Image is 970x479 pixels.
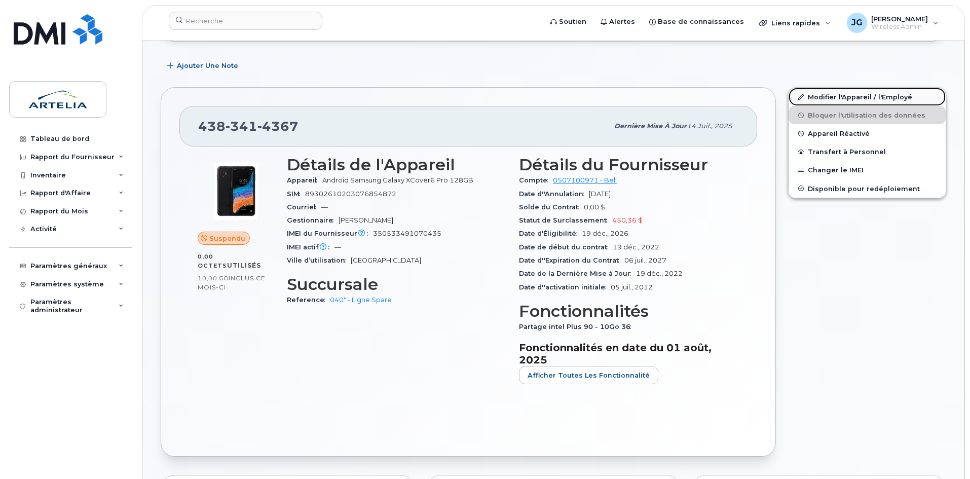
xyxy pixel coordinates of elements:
[687,122,732,130] span: 14 juil., 2025
[198,119,299,134] span: 438
[257,119,299,134] span: 4367
[789,142,946,161] button: Transfert à Personnel
[771,19,820,27] span: Liens rapides
[198,275,229,282] span: 10,00 Go
[613,243,659,251] span: 19 déc., 2022
[519,366,658,384] button: Afficher Toutes les Fonctionnalité
[287,203,321,211] span: Courriel
[871,15,928,23] span: [PERSON_NAME]
[593,12,642,32] a: Alertes
[519,230,582,237] span: Date d'Éligibilité
[789,88,946,106] a: Modifier l'Appareil / l'Employé
[227,262,261,269] span: utilisés
[519,323,636,330] span: Partage intel Plus 90 - 10Go 36
[161,57,247,75] button: Ajouter une Note
[519,243,613,251] span: Date de début du contrat
[339,216,393,224] span: [PERSON_NAME]
[287,230,373,237] span: IMEI du Fournisseur
[334,243,341,251] span: —
[789,106,946,124] button: Bloquer l'utilisation des données
[519,256,624,264] span: Date d''Expiration du Contrat
[612,216,643,224] span: 450,36 $
[609,17,635,27] span: Alertes
[330,296,392,304] a: 040* - Ligne Spare
[851,17,863,29] span: JG
[789,124,946,142] button: Appareil Réactivé
[519,176,553,184] span: Compte
[553,176,617,184] a: 0507100971 - Bell
[373,230,441,237] span: 350533491070435
[287,243,334,251] span: IMEI actif
[582,230,628,237] span: 19 déc., 2026
[658,17,744,27] span: Base de connaissances
[519,156,739,174] h3: Détails du Fournisseur
[519,270,636,277] span: Date de la Dernière Mise à Jour
[287,275,507,293] h3: Succursale
[287,296,330,304] span: Reference
[209,234,245,243] span: Suspendu
[559,17,586,27] span: Soutien
[287,156,507,174] h3: Détails de l'Appareil
[287,216,339,224] span: Gestionnaire
[519,216,612,224] span: Statut de Surclassement
[519,302,739,320] h3: Fonctionnalités
[287,190,305,198] span: SIM
[519,342,739,366] h3: Fonctionnalités en date du 01 août, 2025
[198,253,227,269] span: 0,00 Octets
[589,190,611,198] span: [DATE]
[624,256,666,264] span: 06 juil., 2027
[789,179,946,198] button: Disponible pour redéploiement
[321,203,328,211] span: —
[642,12,751,32] a: Base de connaissances
[206,161,267,222] img: image20231002-3703462-133h4rb.jpeg
[871,23,928,31] span: Wireless Admin
[614,122,687,130] span: Dernière mise à jour
[789,161,946,179] button: Changer le IMEI
[808,185,920,192] span: Disponible pour redéploiement
[198,274,266,291] span: inclus ce mois-ci
[840,13,946,33] div: Justin Gauthier
[528,371,650,380] span: Afficher Toutes les Fonctionnalité
[519,203,584,211] span: Solde du Contrat
[808,130,870,137] span: Appareil Réactivé
[322,176,473,184] span: Android Samsung Galaxy XCover6 Pro 128GB
[169,12,322,30] input: Recherche
[519,190,589,198] span: Date d''Annulation
[351,256,421,264] span: [GEOGRAPHIC_DATA]
[177,61,238,70] span: Ajouter une Note
[287,256,351,264] span: Ville d’utilisation
[584,203,605,211] span: 0,00 $
[519,283,611,291] span: Date d''activation initiale
[226,119,257,134] span: 341
[752,13,838,33] div: Liens rapides
[636,270,683,277] span: 19 déc., 2022
[543,12,593,32] a: Soutien
[287,176,322,184] span: Appareil
[611,283,653,291] span: 05 juil., 2012
[305,190,396,198] span: 89302610203076854872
